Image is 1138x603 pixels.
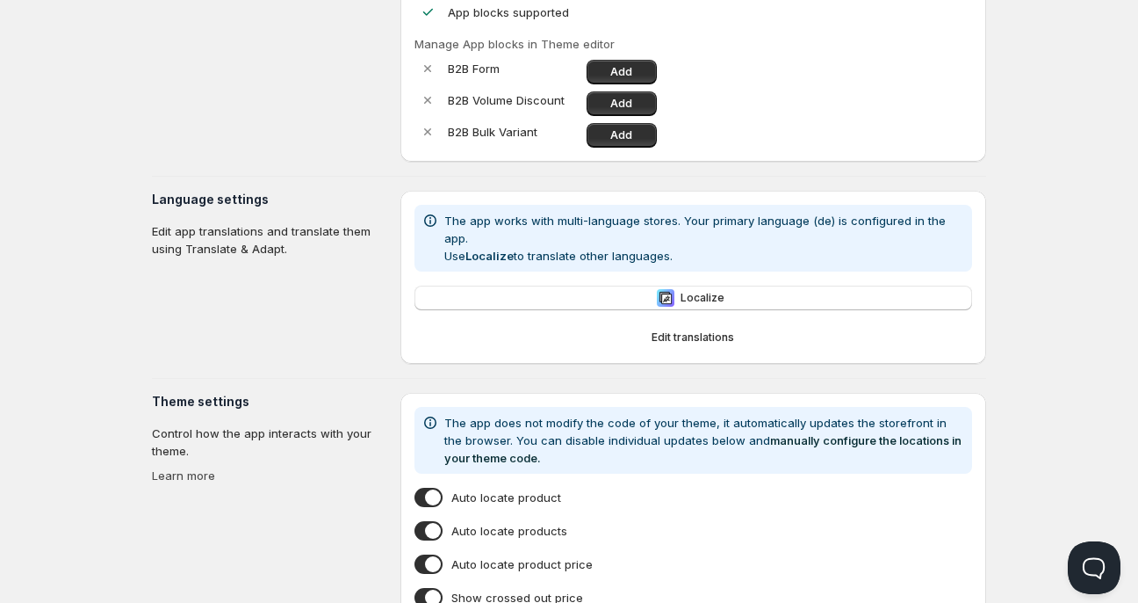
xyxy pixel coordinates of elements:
[587,60,657,84] a: Add
[610,128,632,142] span: Add
[465,249,514,263] b: Localize
[610,97,632,111] span: Add
[451,489,561,506] span: Auto locate product
[152,191,386,208] h3: Language settings
[444,433,962,465] a: manually configure the locations in your theme code.
[681,291,724,305] span: Localize
[152,222,386,258] p: Edit app translations and translate them using Translate & Adapt.
[152,425,386,460] p: Control how the app interacts with your theme.
[610,65,632,79] span: Add
[448,4,569,21] p: App blocks supported
[1068,541,1120,594] iframe: Help Scout Beacon - Open
[414,286,972,310] button: LocalizeLocalize
[414,35,972,53] p: Manage App blocks in Theme editor
[444,212,965,265] p: The app works with multi-language stores. Your primary language (de) is configured in the app. Us...
[451,556,593,573] span: Auto locate product price
[152,469,215,483] a: Learn more
[587,123,657,148] a: Add
[587,91,657,116] a: Add
[652,331,734,345] span: Edit translations
[444,414,965,467] p: The app does not modify the code of your theme, it automatically updates the storefront in the br...
[451,522,567,540] span: Auto locate products
[448,123,580,141] p: B2B Bulk Variant
[414,325,972,350] button: Edit translations
[448,91,580,109] p: B2B Volume Discount
[448,60,580,77] p: B2B Form
[152,393,386,410] h3: Theme settings
[657,289,674,307] img: Localize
